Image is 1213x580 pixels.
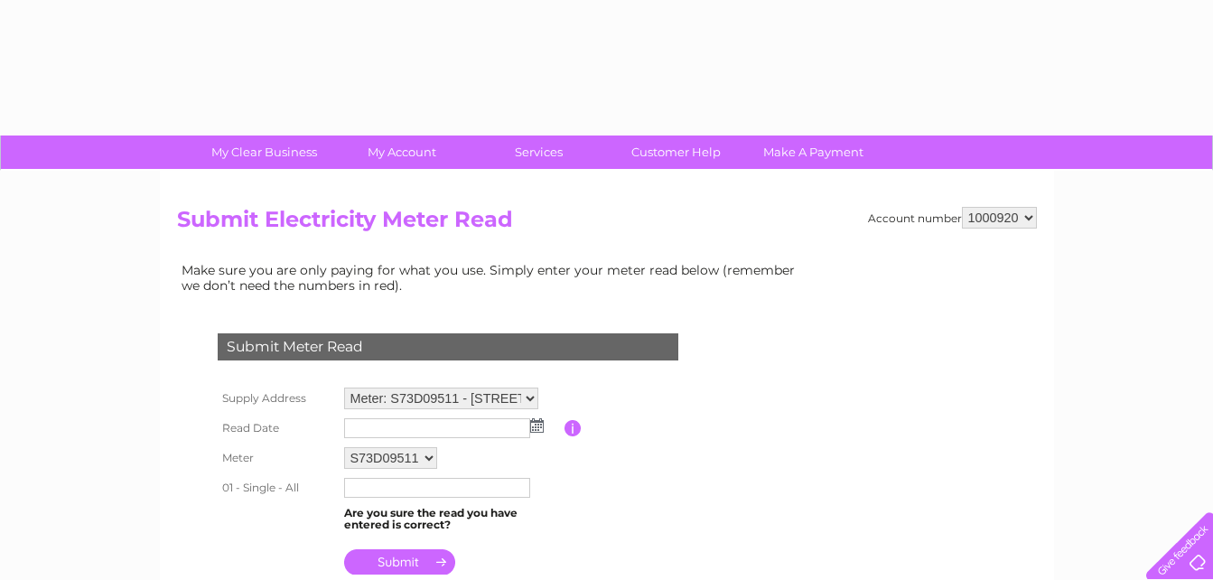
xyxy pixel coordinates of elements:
h2: Submit Electricity Meter Read [177,207,1037,241]
input: Submit [344,549,455,575]
div: Account number [868,207,1037,229]
th: 01 - Single - All [213,473,340,502]
td: Are you sure the read you have entered is correct? [340,502,565,537]
th: Meter [213,443,340,473]
input: Information [565,420,582,436]
td: Make sure you are only paying for what you use. Simply enter your meter read below (remember we d... [177,258,809,296]
a: Customer Help [602,136,751,169]
th: Read Date [213,414,340,443]
a: My Clear Business [190,136,339,169]
img: ... [530,418,544,433]
th: Supply Address [213,383,340,414]
a: My Account [327,136,476,169]
a: Make A Payment [739,136,888,169]
div: Submit Meter Read [218,333,678,360]
a: Services [464,136,613,169]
